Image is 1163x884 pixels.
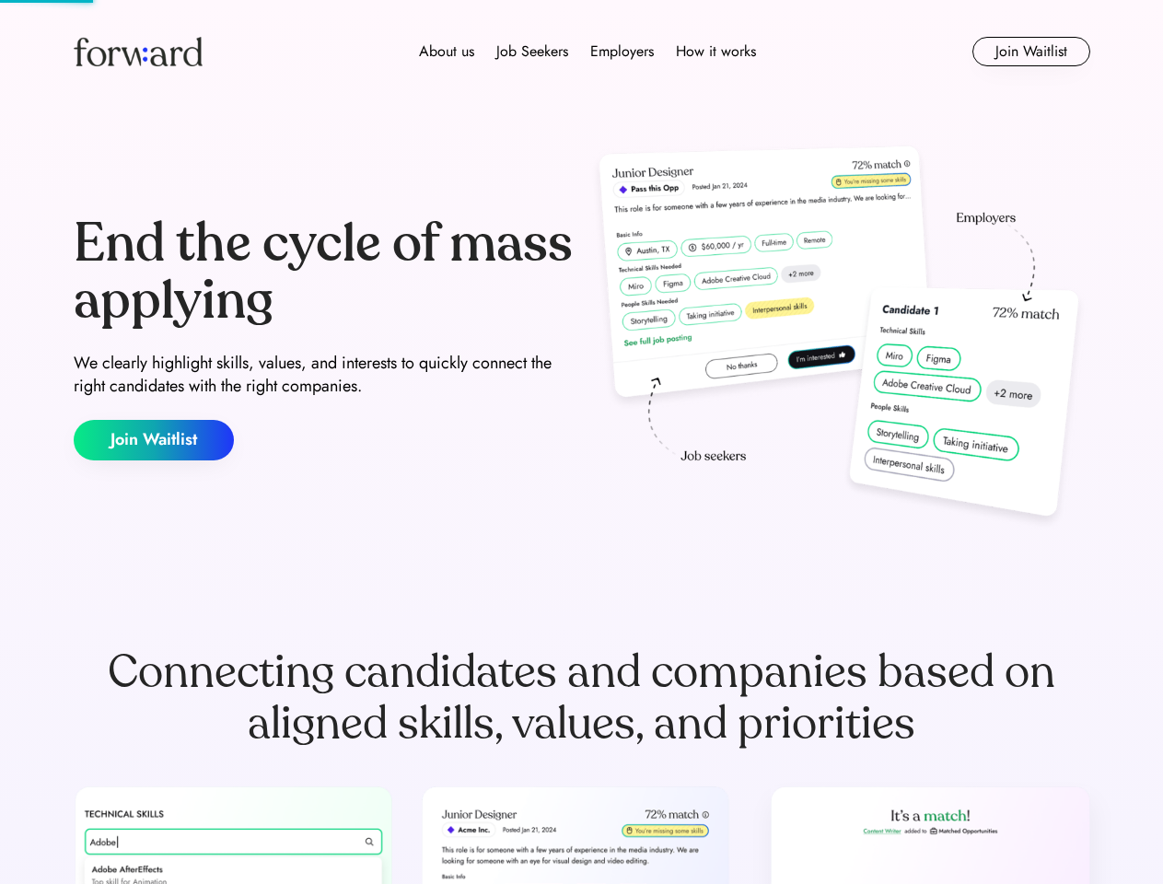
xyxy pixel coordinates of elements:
div: Job Seekers [496,41,568,63]
div: Connecting candidates and companies based on aligned skills, values, and priorities [74,646,1090,750]
img: hero-image.png [589,140,1090,536]
div: Employers [590,41,654,63]
div: About us [419,41,474,63]
button: Join Waitlist [74,420,234,460]
div: We clearly highlight skills, values, and interests to quickly connect the right candidates with t... [74,352,575,398]
img: Forward logo [74,37,203,66]
div: How it works [676,41,756,63]
div: End the cycle of mass applying [74,215,575,329]
button: Join Waitlist [972,37,1090,66]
